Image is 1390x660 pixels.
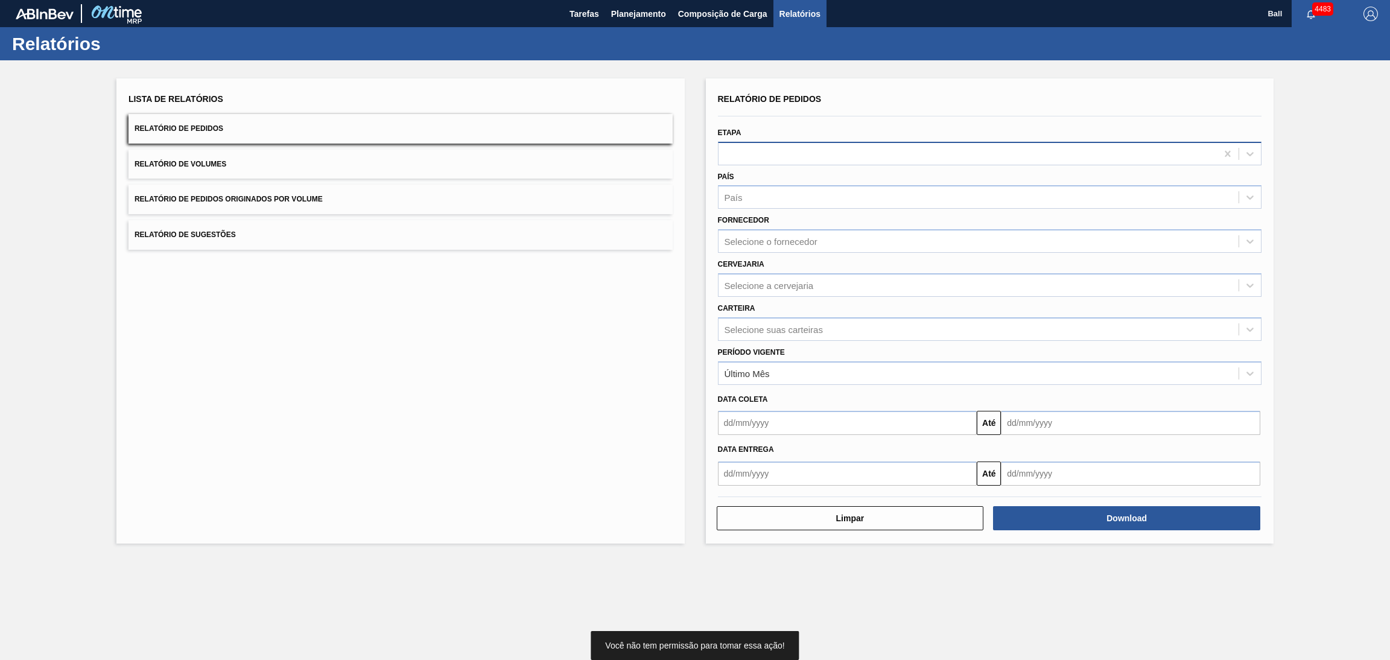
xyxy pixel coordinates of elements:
button: Até [977,411,1001,435]
span: Relatórios [779,7,820,21]
label: Cervejaria [718,260,764,268]
label: Período Vigente [718,348,785,357]
input: dd/mm/yyyy [718,462,977,486]
span: Data coleta [718,395,768,404]
span: Relatório de Pedidos [718,94,822,104]
button: Relatório de Sugestões [129,220,673,250]
span: Composição de Carga [678,7,767,21]
input: dd/mm/yyyy [1001,411,1260,435]
label: Fornecedor [718,216,769,224]
span: Data entrega [718,445,774,454]
img: Logout [1363,7,1378,21]
span: Relatório de Pedidos [135,124,223,133]
button: Relatório de Volumes [129,150,673,179]
div: País [725,192,743,203]
span: Relatório de Sugestões [135,230,236,239]
button: Limpar [717,506,984,530]
label: Carteira [718,304,755,313]
span: Relatório de Pedidos Originados por Volume [135,195,323,203]
label: Etapa [718,129,741,137]
button: Relatório de Pedidos Originados por Volume [129,185,673,214]
span: Lista de Relatórios [129,94,223,104]
label: País [718,173,734,181]
span: Planejamento [611,7,666,21]
span: Tarefas [570,7,599,21]
button: Relatório de Pedidos [129,114,673,144]
input: dd/mm/yyyy [1001,462,1260,486]
span: Relatório de Volumes [135,160,226,168]
span: 4483 [1312,2,1333,16]
span: Você não tem permissão para tomar essa ação! [605,641,784,650]
button: Notificações [1292,5,1330,22]
div: Selecione o fornecedor [725,236,817,247]
input: dd/mm/yyyy [718,411,977,435]
h1: Relatórios [12,37,226,51]
div: Último Mês [725,368,770,378]
div: Selecione suas carteiras [725,324,823,334]
div: Selecione a cervejaria [725,280,814,290]
button: Até [977,462,1001,486]
button: Download [993,506,1260,530]
img: TNhmsLtSVTkK8tSr43FrP2fwEKptu5GPRR3wAAAABJRU5ErkJggg== [16,8,74,19]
